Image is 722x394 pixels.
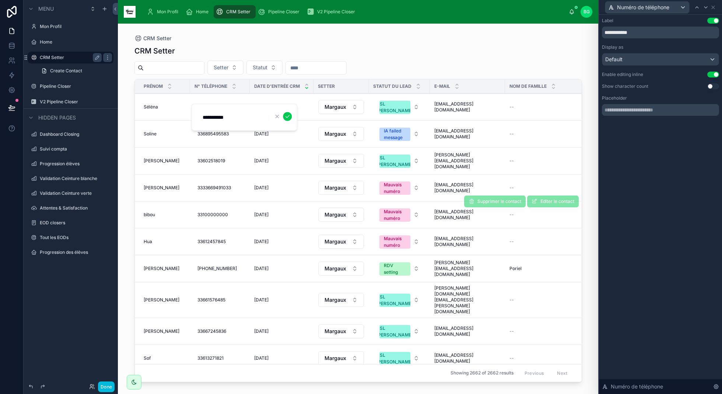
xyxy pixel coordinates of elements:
div: VSL [PERSON_NAME] [376,294,413,307]
a: [PHONE_NUMBER] [194,263,245,274]
button: Select Button [318,262,364,276]
span: Poriel [509,266,522,272]
span: 336895495583 [197,131,229,137]
a: Validation Ceinture verte [40,190,109,196]
a: Poriel [509,266,609,272]
a: [PERSON_NAME] [144,266,186,272]
a: bibou [144,212,186,218]
span: [DATE] [254,355,269,361]
a: [EMAIL_ADDRESS][DOMAIN_NAME] [434,101,501,113]
a: Select Button [318,180,364,195]
a: Select Button [318,293,364,307]
label: V2 Pipeline Closer [40,99,109,105]
a: Progression des élèves [40,249,109,255]
div: Mauvais numéro [384,182,406,195]
span: Hua [144,239,152,245]
a: [DATE] [254,297,309,303]
span: [DATE] [254,212,269,218]
span: Date d'entrée CRM [254,83,300,89]
span: Séléna [144,104,158,110]
button: Select Button [318,127,364,141]
div: scrollable content [141,4,569,20]
span: Create Contact [50,68,82,74]
a: [EMAIL_ADDRESS][DOMAIN_NAME] [434,236,501,248]
span: Mon Profil [157,9,178,15]
label: Progression élèves [40,161,109,167]
span: 33667245836 [197,328,226,334]
label: Home [40,39,109,45]
button: Select Button [318,351,364,365]
a: [DATE] [254,328,309,334]
a: [PERSON_NAME] [144,185,186,191]
span: [DATE] [254,131,269,137]
label: CRM Setter [40,55,99,61]
a: Pipeline Closer [256,5,305,18]
div: Enable editing inline [602,72,643,77]
a: 33661576485 [194,294,245,306]
a: [PERSON_NAME] [144,158,186,164]
a: 33602518019 [194,155,245,167]
div: VSL [PERSON_NAME] [376,352,413,365]
button: Select Button [318,293,364,307]
span: E-mail [434,83,450,89]
span: Pipeline Closer [268,9,299,15]
a: [PERSON_NAME][DOMAIN_NAME][EMAIL_ADDRESS][PERSON_NAME][DOMAIN_NAME] [434,285,501,315]
a: Séléna [144,104,186,110]
button: Select Button [374,321,425,341]
a: CRM Setter [134,35,171,42]
a: Select Button [373,204,425,225]
span: Numéro de téléphone [617,4,669,11]
a: Select Button [373,348,425,369]
a: -- [509,131,609,137]
span: -- [509,131,514,137]
a: -- [509,297,609,303]
a: [EMAIL_ADDRESS][DOMAIN_NAME] [434,182,501,194]
label: Dashboard Closing [40,131,109,137]
span: Soline [144,131,157,137]
a: [PERSON_NAME][EMAIL_ADDRESS][DOMAIN_NAME] [434,260,501,277]
button: Select Button [318,154,364,168]
span: Hidden pages [38,114,76,121]
span: Margaux [325,130,346,138]
a: Select Button [373,151,425,171]
span: BG [583,9,590,15]
span: [PHONE_NUMBER] [197,266,237,272]
label: Placeholder [602,95,627,101]
a: Home [183,5,214,18]
a: Mon Profil [40,24,109,30]
span: Margaux [325,238,346,245]
span: -- [509,212,514,218]
span: [EMAIL_ADDRESS][DOMAIN_NAME] [434,352,501,364]
a: Select Button [318,127,364,141]
span: [DATE] [254,328,269,334]
button: Select Button [318,100,364,114]
span: [DATE] [254,266,269,272]
button: Select Button [374,232,425,252]
label: Display as [602,44,623,50]
div: Label [602,18,613,24]
a: Suivi compta [40,146,109,152]
span: 33602518019 [197,158,225,164]
a: Create Contact [37,65,113,77]
span: 3333669491033 [197,185,231,191]
span: Margaux [325,265,346,272]
span: Numéro de téléphone [611,383,663,390]
span: Prénom [144,83,163,89]
span: Margaux [325,211,346,218]
a: V2 Pipeline Closer [305,5,360,18]
a: Sof [144,355,186,361]
span: -- [509,185,514,191]
span: Margaux [325,103,346,111]
h1: CRM Setter [134,46,175,56]
a: 33613271821 [194,352,245,364]
span: Sof [144,355,151,361]
button: Select Button [318,181,364,195]
a: Select Button [373,177,425,198]
a: -- [509,185,609,191]
div: VSL [PERSON_NAME] [376,101,413,114]
span: -- [509,104,514,110]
